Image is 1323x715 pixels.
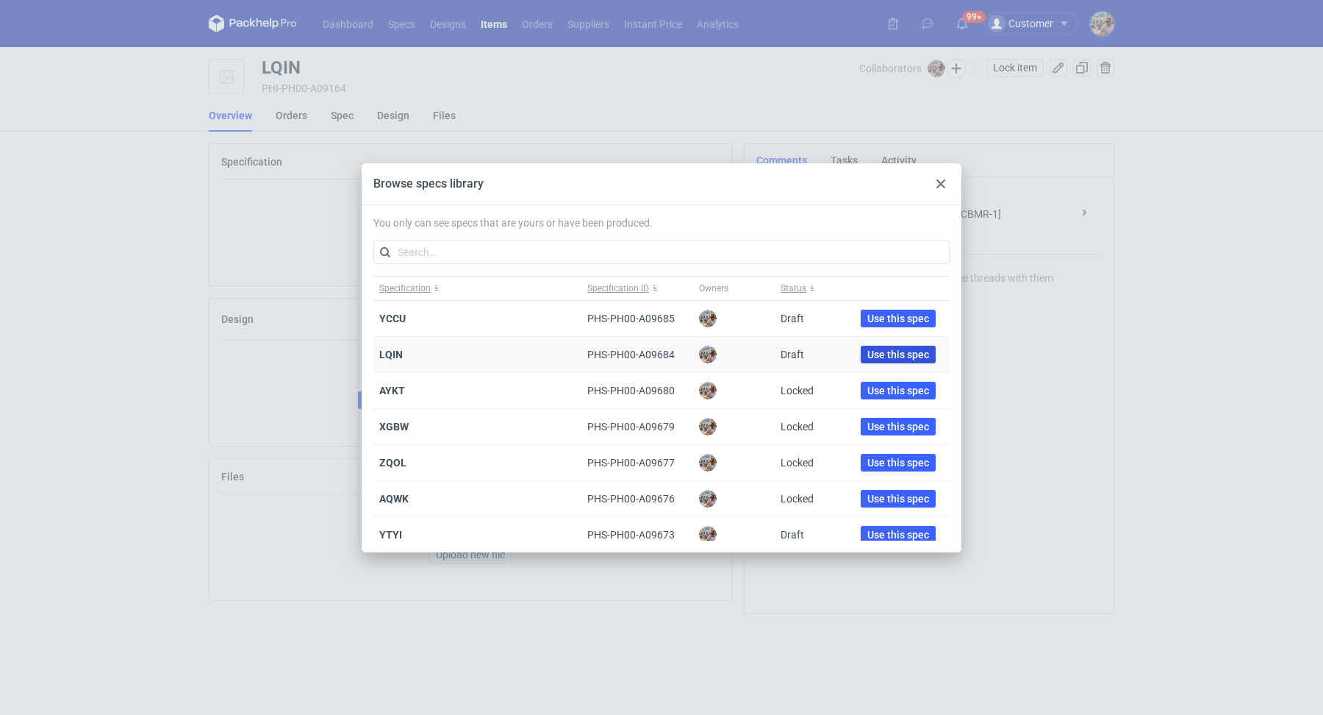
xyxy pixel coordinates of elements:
div: PHS-PH00-A09679 [581,409,693,445]
div: PHS-PH00-A09677 [587,455,675,470]
div: PHS-PH00-A09677 [581,445,693,481]
div: YCCU [373,301,581,337]
span: Use this spec [867,494,929,504]
div: Draft [781,347,804,362]
span: Use this spec [867,421,929,432]
div: AYKT [373,373,581,409]
div: Locked [781,383,814,398]
span: YTYI [379,529,402,541]
span: Owners [699,282,728,294]
img: Michał Palasek [699,490,717,508]
div: PHS-PH00-A09676 [587,491,675,506]
div: PHS-PH00-A09673 [581,517,693,553]
span: ZQOL [379,457,406,469]
span: XGBW [379,421,409,433]
button: Use this spec [861,418,936,435]
img: Michał Palasek [699,526,717,544]
div: Browse specs library [373,176,484,192]
span: Specification ID [587,282,649,294]
button: Use this spec [861,310,936,327]
div: PHS-PH00-A09680 [581,373,693,409]
div: Locked [781,419,814,434]
img: Michał Palasek [699,454,717,472]
div: Locked [781,491,814,506]
button: Use this spec [861,346,936,363]
div: PHS-PH00-A09676 [581,481,693,517]
button: Use this spec [861,526,936,544]
p: You only can see specs that are yours or have been produced. [373,217,950,229]
div: Draft [781,311,804,326]
div: PHS-PH00-A09685 [581,301,693,337]
span: Status [781,282,806,294]
input: Search... [373,241,950,264]
button: Status [775,277,847,300]
div: PHS-PH00-A09680 [587,383,675,398]
div: YTYI [373,517,581,553]
div: Locked [781,455,814,470]
button: Specification [373,277,581,300]
span: Use this spec [867,530,929,540]
img: Michał Palasek [699,382,717,399]
div: Draft [781,527,804,542]
img: Michał Palasek [699,418,717,435]
div: ZQOL [373,445,581,481]
span: LQIN [379,349,403,360]
div: PHS-PH00-A09685 [587,311,675,326]
div: XGBW [373,409,581,445]
img: Michał Palasek [699,310,717,327]
span: Specification [379,282,431,294]
button: Specification ID [581,277,693,300]
img: Michał Palasek [699,346,717,363]
div: AQWK [373,481,581,517]
span: AQWK [379,493,409,505]
button: Use this spec [861,490,936,508]
span: AYKT [379,385,405,396]
button: Use this spec [861,454,936,472]
div: PHS-PH00-A09684 [587,347,675,362]
div: PHS-PH00-A09679 [587,419,675,434]
span: YCCU [379,313,406,324]
span: Use this spec [867,349,929,360]
span: Use this spec [867,385,929,396]
div: LQIN [373,337,581,373]
div: PHS-PH00-A09673 [587,527,675,542]
span: Use this spec [867,458,929,468]
button: Use this spec [861,382,936,399]
span: Use this spec [867,313,929,324]
div: PHS-PH00-A09684 [581,337,693,373]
